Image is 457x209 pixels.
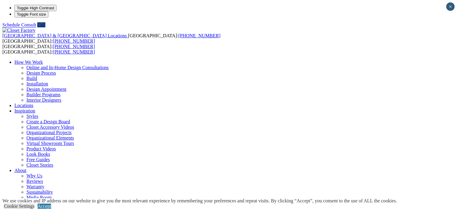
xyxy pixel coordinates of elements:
a: [PHONE_NUMBER] [53,38,95,44]
a: Sustainability [26,189,53,195]
a: How We Work [14,60,43,65]
a: Media Room [26,195,52,200]
a: Call [37,22,45,27]
a: [PHONE_NUMBER] [53,44,95,49]
a: Reviews [26,179,43,184]
a: Schedule Consult [2,22,36,27]
button: Toggle Font size [14,11,48,17]
span: Toggle Font size [17,12,46,17]
a: [PHONE_NUMBER] [53,49,95,54]
a: [GEOGRAPHIC_DATA] & [GEOGRAPHIC_DATA] Locations [2,33,128,38]
a: Virtual Showroom Tours [26,141,74,146]
a: Create a Design Board [26,119,70,124]
img: Closet Factory [2,28,35,33]
a: Why Us [26,173,42,178]
a: Cookie Settings [4,204,35,209]
a: Online and In-Home Design Consultations [26,65,109,70]
a: Styles [26,114,38,119]
a: Locations [14,103,33,108]
a: Accept [38,204,51,209]
a: [PHONE_NUMBER] [178,33,220,38]
a: Design Process [26,70,56,75]
a: Free Guides [26,157,50,162]
a: Builder Programs [26,92,60,97]
a: Design Appointment [26,87,66,92]
a: About [14,168,26,173]
a: Closet Stories [26,162,53,168]
a: Organizational Elements [26,135,74,140]
a: Inspiration [14,108,35,113]
span: [GEOGRAPHIC_DATA] & [GEOGRAPHIC_DATA] Locations [2,33,127,38]
a: Warranty [26,184,44,189]
button: Close [446,2,455,11]
button: Toggle High Contrast [14,5,56,11]
span: [GEOGRAPHIC_DATA]: [GEOGRAPHIC_DATA]: [2,44,95,54]
span: Toggle High Contrast [17,6,54,10]
a: Installation [26,81,48,86]
a: Organizational Projects [26,130,72,135]
div: We use cookies and IP address on our website to give you the most relevant experience by remember... [2,198,397,204]
a: Product Videos [26,146,56,151]
a: Interior Designers [26,97,61,103]
a: Closet Accessory Videos [26,124,74,130]
a: Build [26,76,37,81]
a: Look Books [26,152,50,157]
span: [GEOGRAPHIC_DATA]: [GEOGRAPHIC_DATA]: [2,33,221,44]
